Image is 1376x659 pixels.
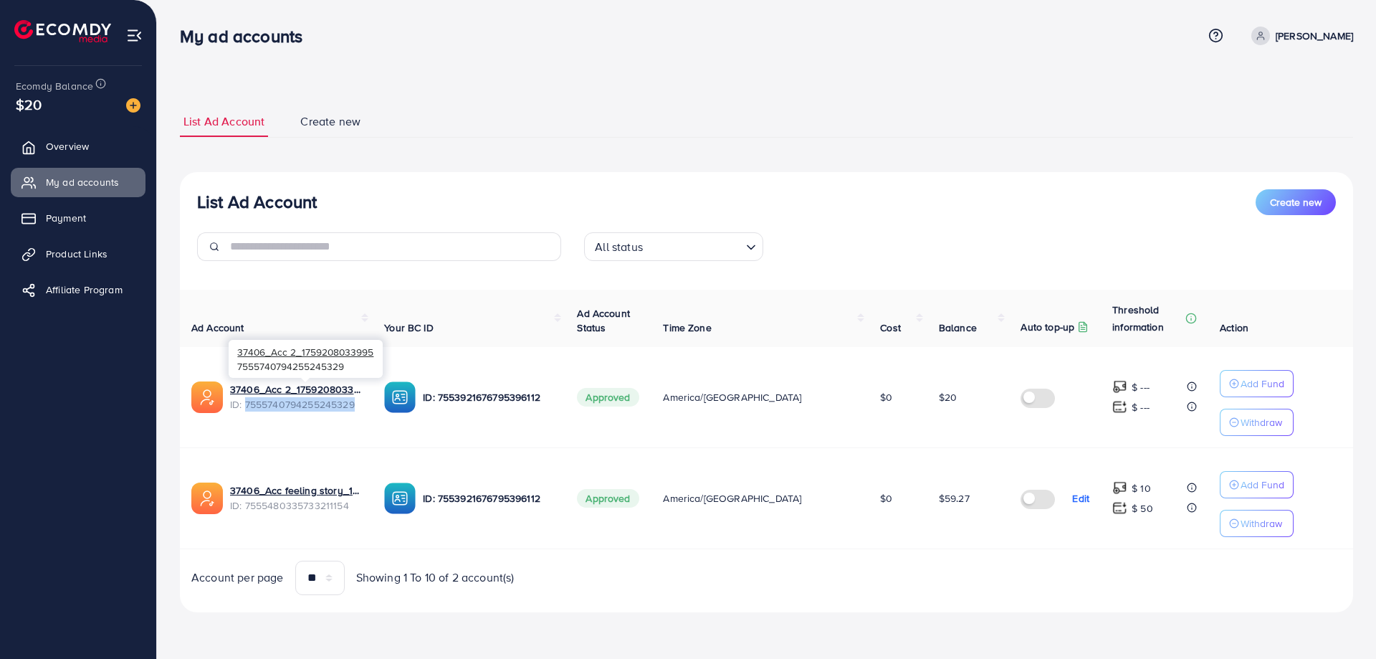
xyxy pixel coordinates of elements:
[592,237,646,257] span: All status
[1112,379,1127,394] img: top-up amount
[1220,471,1294,498] button: Add Fund
[577,388,639,407] span: Approved
[423,389,554,406] p: ID: 7553921676795396112
[1241,414,1282,431] p: Withdraw
[191,321,244,335] span: Ad Account
[939,321,977,335] span: Balance
[647,234,740,257] input: Search for option
[1270,195,1322,209] span: Create new
[11,168,145,196] a: My ad accounts
[1241,476,1284,493] p: Add Fund
[384,483,416,514] img: ic-ba-acc.ded83a64.svg
[197,191,317,212] h3: List Ad Account
[880,491,892,506] span: $0
[230,483,361,498] a: 37406_Acc feeling story_1759147422800
[191,569,284,586] span: Account per page
[1112,501,1127,516] img: top-up amount
[126,98,140,113] img: image
[1256,189,1336,215] button: Create new
[1112,480,1127,496] img: top-up amount
[230,483,361,513] div: <span class='underline'>37406_Acc feeling story_1759147422800</span></br>7555480335733211154
[46,175,119,189] span: My ad accounts
[1220,321,1248,335] span: Action
[1072,490,1089,507] p: Edit
[1132,399,1150,416] p: $ ---
[46,139,89,153] span: Overview
[180,26,314,47] h3: My ad accounts
[663,491,801,506] span: America/[GEOGRAPHIC_DATA]
[191,381,223,413] img: ic-ads-acc.e4c84228.svg
[230,498,361,513] span: ID: 7555480335733211154
[191,483,223,514] img: ic-ads-acc.e4c84228.svg
[1241,515,1282,532] p: Withdraw
[16,94,42,115] span: $20
[1315,594,1365,648] iframe: Chat
[939,491,970,506] span: $59.27
[237,345,373,359] span: 37406_Acc 2_1759208033995
[663,390,801,404] span: America/[GEOGRAPHIC_DATA]
[1132,500,1153,517] p: $ 50
[880,321,901,335] span: Cost
[1021,318,1074,336] p: Auto top-up
[46,247,107,261] span: Product Links
[577,306,630,335] span: Ad Account Status
[1132,379,1150,396] p: $ ---
[1220,370,1294,397] button: Add Fund
[14,20,111,42] img: logo
[1112,399,1127,414] img: top-up amount
[126,27,143,44] img: menu
[423,490,554,507] p: ID: 7553921676795396112
[577,489,639,508] span: Approved
[663,321,711,335] span: Time Zone
[229,340,383,378] div: 7555740794255245329
[11,275,145,304] a: Affiliate Program
[230,397,361,412] span: ID: 7555740794255245329
[11,204,145,232] a: Payment
[183,113,264,130] span: List Ad Account
[16,79,93,93] span: Ecomdy Balance
[11,240,145,268] a: Product Links
[384,321,434,335] span: Your BC ID
[1220,510,1294,537] button: Withdraw
[584,232,763,261] div: Search for option
[1132,480,1151,497] p: $ 10
[46,283,123,297] span: Affiliate Program
[880,390,892,404] span: $0
[1276,27,1353,44] p: [PERSON_NAME]
[1241,375,1284,392] p: Add Fund
[939,390,957,404] span: $20
[1246,27,1353,45] a: [PERSON_NAME]
[300,113,360,130] span: Create new
[356,569,515,586] span: Showing 1 To 10 of 2 account(s)
[1112,301,1182,336] p: Threshold information
[230,382,361,397] a: 37406_Acc 2_1759208033995
[11,132,145,161] a: Overview
[384,381,416,413] img: ic-ba-acc.ded83a64.svg
[46,211,86,225] span: Payment
[1220,409,1294,436] button: Withdraw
